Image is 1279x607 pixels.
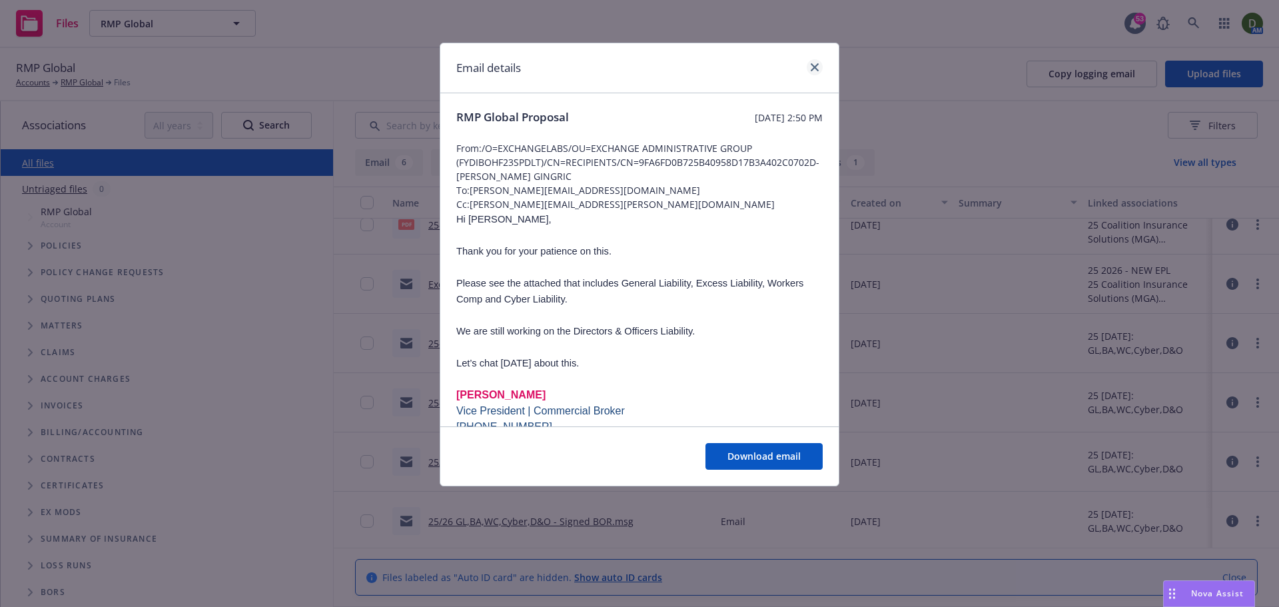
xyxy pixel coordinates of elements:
a: close [807,59,823,75]
span: RMP Global Proposal [456,109,569,125]
span: Vice President | Commercial Broker [456,405,625,416]
span: [PERSON_NAME] [456,389,546,400]
span: From: /O=EXCHANGELABS/OU=EXCHANGE ADMINISTRATIVE GROUP (FYDIBOHF23SPDLT)/CN=RECIPIENTS/CN=9FA6FD0... [456,141,823,183]
span: Hi [PERSON_NAME], [456,214,552,225]
span: Nova Assist [1191,588,1244,599]
h1: Email details [456,59,521,77]
span: To: [PERSON_NAME][EMAIL_ADDRESS][DOMAIN_NAME] [456,183,823,197]
span: [DATE] 2:50 PM [755,111,823,125]
span: Thank you for your patience on this. [456,246,612,257]
span: We are still working on the Directors & Officers Liability. [456,326,695,336]
span: Let’s chat [DATE] about this. [456,358,579,368]
button: Nova Assist [1163,580,1255,607]
span: [PHONE_NUMBER] [456,421,552,432]
div: Drag to move [1164,581,1180,606]
button: Download email [705,443,823,470]
span: Cc: [PERSON_NAME][EMAIL_ADDRESS][PERSON_NAME][DOMAIN_NAME] [456,197,823,211]
span: Please see the attached that includes General Liability, Excess Liability, Workers Comp and Cyber... [456,278,803,304]
span: Download email [727,450,801,462]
